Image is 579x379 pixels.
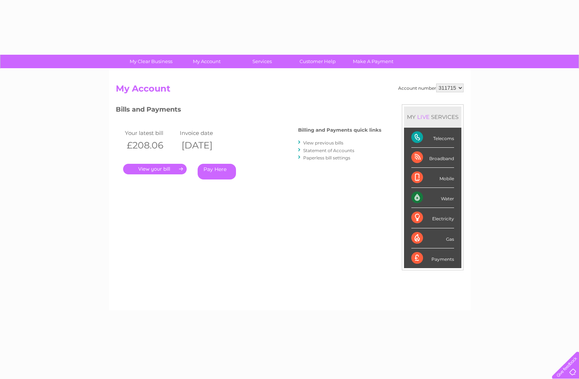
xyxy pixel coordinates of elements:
[416,113,431,120] div: LIVE
[116,104,381,117] h3: Bills and Payments
[123,128,178,138] td: Your latest bill
[198,164,236,179] a: Pay Here
[121,55,181,68] a: My Clear Business
[411,188,454,208] div: Water
[411,128,454,148] div: Telecoms
[287,55,348,68] a: Customer Help
[398,84,464,92] div: Account number
[303,148,354,153] a: Statement of Accounts
[411,208,454,228] div: Electricity
[178,138,233,153] th: [DATE]
[123,138,178,153] th: £208.06
[178,128,233,138] td: Invoice date
[411,168,454,188] div: Mobile
[343,55,403,68] a: Make A Payment
[303,140,343,146] a: View previous bills
[404,107,461,127] div: MY SERVICES
[411,228,454,248] div: Gas
[116,84,464,97] h2: My Account
[176,55,237,68] a: My Account
[123,164,187,174] a: .
[232,55,292,68] a: Services
[298,127,381,133] h4: Billing and Payments quick links
[303,155,350,161] a: Paperless bill settings
[411,248,454,268] div: Payments
[411,148,454,168] div: Broadband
